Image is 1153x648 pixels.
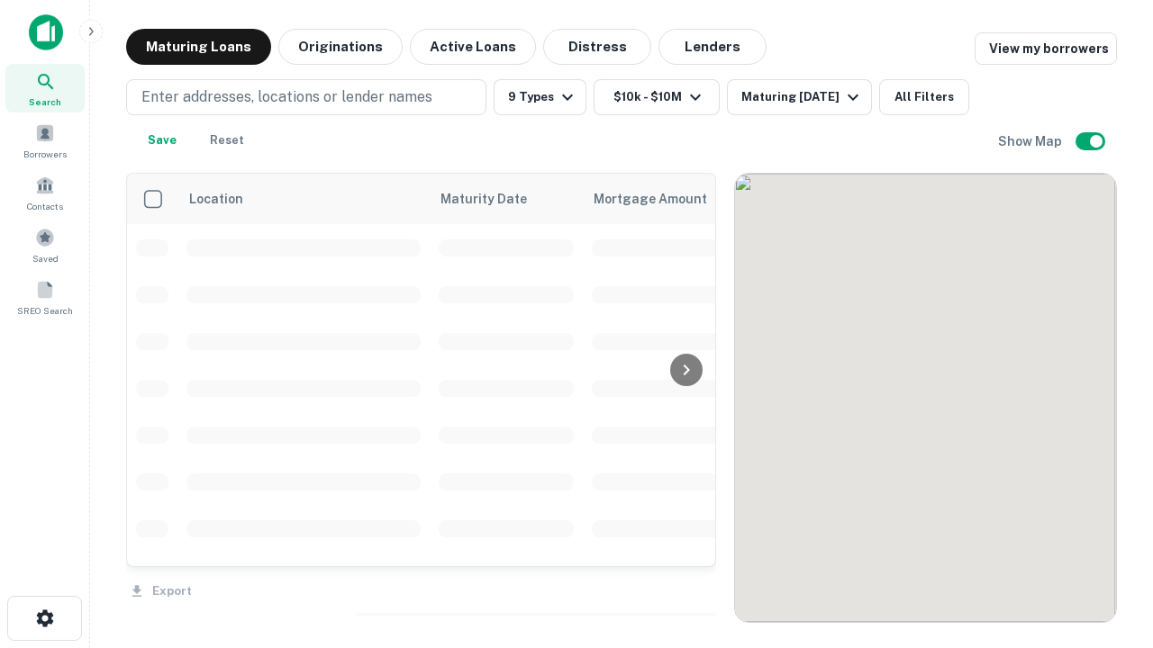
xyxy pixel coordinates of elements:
a: Borrowers [5,116,85,165]
span: Saved [32,251,59,265]
div: Maturing [DATE] [741,86,864,108]
a: SREO Search [5,273,85,321]
a: View my borrowers [975,32,1117,65]
a: Contacts [5,168,85,217]
button: $10k - $10M [594,79,720,115]
span: Mortgage Amount [594,188,731,210]
img: capitalize-icon.png [29,14,63,50]
span: SREO Search [17,303,73,318]
p: Enter addresses, locations or lender names [141,86,432,108]
button: All Filters [879,79,969,115]
button: 9 Types [494,79,586,115]
th: Mortgage Amount [583,174,781,224]
button: Originations [278,29,403,65]
th: Location [177,174,430,224]
button: Lenders [658,29,767,65]
a: Search [5,64,85,112]
span: Maturity Date [440,188,550,210]
a: Saved [5,220,85,269]
button: Enter addresses, locations or lender names [126,79,486,115]
button: Reset [198,122,256,158]
iframe: Chat Widget [1063,446,1153,533]
button: Active Loans [410,29,536,65]
button: Maturing [DATE] [727,79,872,115]
div: 0 0 [735,174,1116,622]
span: Contacts [27,199,63,213]
span: Search [29,94,61,109]
span: Borrowers [23,147,67,161]
button: Save your search to get updates of matches that match your search criteria. [133,122,191,158]
button: Distress [543,29,651,65]
th: Maturity Date [430,174,583,224]
span: Location [188,188,243,210]
button: Maturing Loans [126,29,271,65]
h6: Show Map [998,131,1065,151]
